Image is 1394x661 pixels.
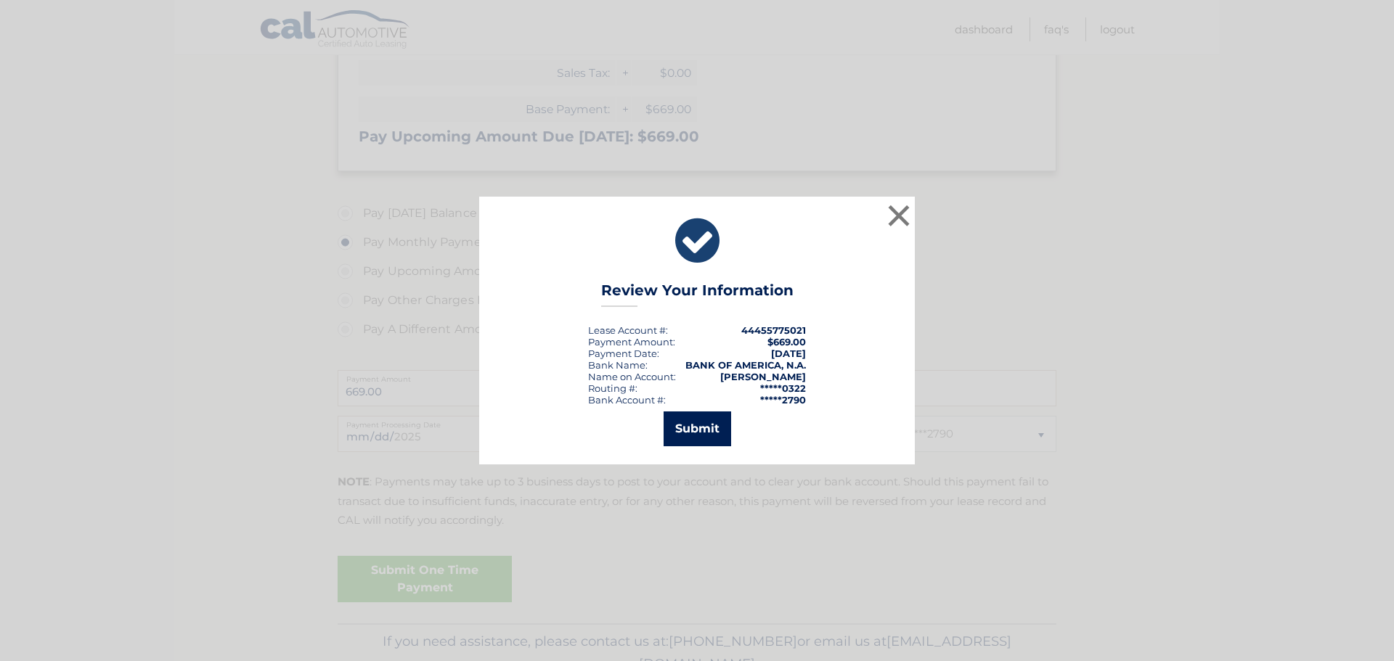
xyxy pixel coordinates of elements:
[741,324,806,336] strong: 44455775021
[664,411,731,446] button: Submit
[588,394,666,406] div: Bank Account #:
[601,282,794,307] h3: Review Your Information
[720,371,806,382] strong: [PERSON_NAME]
[588,371,676,382] div: Name on Account:
[588,324,668,336] div: Lease Account #:
[884,201,913,230] button: ×
[771,348,806,359] span: [DATE]
[685,359,806,371] strong: BANK OF AMERICA, N.A.
[588,348,659,359] div: :
[767,336,806,348] span: $669.00
[588,336,675,348] div: Payment Amount:
[588,348,657,359] span: Payment Date
[588,359,648,371] div: Bank Name:
[588,382,637,394] div: Routing #:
